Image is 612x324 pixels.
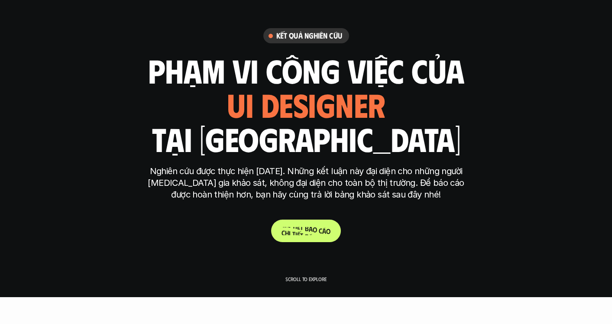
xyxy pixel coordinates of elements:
[144,165,469,201] p: Nghiên cứu được thực hiện [DATE]. Những kết luận này đại diện cho những người [MEDICAL_DATA] gia ...
[282,220,285,228] span: C
[276,31,342,41] h6: Kết quả nghiên cứu
[326,227,330,235] span: o
[322,227,326,235] span: á
[148,52,464,88] h1: phạm vi công việc của
[319,226,322,234] span: c
[313,225,317,233] span: o
[285,276,327,282] p: Scroll to explore
[305,224,309,232] span: b
[285,220,289,229] span: h
[300,223,303,231] span: t
[309,224,313,233] span: á
[292,221,295,230] span: t
[289,220,291,229] span: i
[152,120,460,157] h1: tại [GEOGRAPHIC_DATA]
[297,222,300,230] span: ế
[295,222,297,230] span: i
[271,220,341,242] a: Chitiếtbáocáo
